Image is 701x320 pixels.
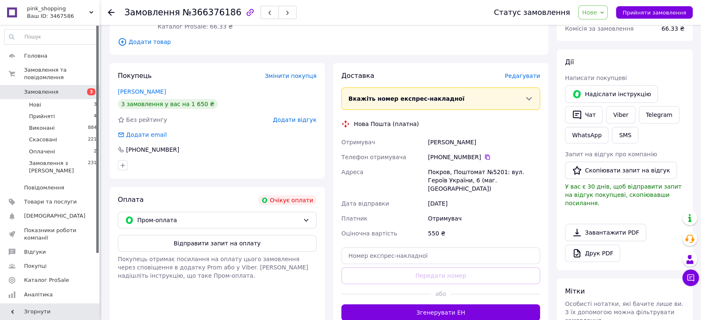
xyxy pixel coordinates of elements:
div: Повернутися назад [108,8,114,17]
div: Отримувач [426,211,542,226]
span: Прийняті [29,113,55,120]
span: [DEMOGRAPHIC_DATA] [24,212,85,220]
span: Головна [24,52,47,60]
span: Оплата [118,196,144,204]
span: Отримувач [341,139,375,145]
div: Покров, Поштомат №5201: вул. Героїв України, 6 (маг. [GEOGRAPHIC_DATA]) [426,165,542,196]
span: Нове [582,9,597,16]
span: Змінити покупця [265,73,316,79]
a: Viber [606,106,635,124]
span: Каталог ProSale [24,276,69,284]
div: Додати email [117,131,168,139]
span: або [431,290,451,298]
a: [PERSON_NAME] [118,88,166,95]
div: [PHONE_NUMBER] [428,153,540,161]
span: Редагувати [505,73,540,79]
div: [PHONE_NUMBER] [125,145,180,154]
span: Доставка [341,72,374,80]
span: Вкажіть номер експрес-накладної [348,95,465,102]
span: Додати відгук [273,116,316,123]
a: Telegram [639,106,679,124]
div: 550 ₴ [426,226,542,241]
span: Оціночна вартість [341,230,397,237]
span: Мітки [565,287,585,295]
span: Комісія за замовлення [565,25,634,32]
span: Покупець отримає посилання на оплату цього замовлення через сповіщення в додатку Prom або у Viber... [118,256,308,279]
span: Замовлення [124,7,180,17]
div: [PERSON_NAME] [426,135,542,150]
span: Пром-оплата [137,216,299,225]
span: Нові [29,101,41,109]
button: Прийняти замовлення [616,6,693,19]
button: Відправити запит на оплату [118,235,316,252]
div: Додати email [125,131,168,139]
span: 66.33 ₴ [662,25,684,32]
button: Чат [565,106,603,124]
span: Аналітика [24,291,53,298]
input: Номер експрес-накладної [341,247,540,264]
span: pink_shopping [27,5,89,12]
span: Прийняти замовлення [623,10,686,16]
span: Дії [565,58,574,66]
span: 221 [88,136,97,143]
div: Очікує оплати [258,195,316,205]
span: Без рейтингу [126,116,167,123]
span: Дата відправки [341,200,389,207]
div: Статус замовлення [494,8,570,17]
span: Каталог ProSale: 66.33 ₴ [158,23,233,30]
span: Замовлення та повідомлення [24,66,100,81]
span: Покупці [24,262,46,270]
span: 231 [88,160,97,175]
span: Оплачені [29,148,55,155]
span: Показники роботи компанії [24,227,77,242]
a: Друк PDF [565,245,620,262]
div: 3 замовлення у вас на 1 650 ₴ [118,99,218,109]
span: Виконані [29,124,55,132]
button: Чат з покупцем [682,269,699,286]
span: 884 [88,124,97,132]
span: Написати покупцеві [565,75,627,81]
a: Завантажити PDF [565,224,646,241]
input: Пошук [5,29,97,44]
div: Ваш ID: 3467586 [27,12,100,20]
span: 2 [94,148,97,155]
span: Товари та послуги [24,198,77,206]
span: Додати товар [118,37,540,46]
span: Запит на відгук про компанію [565,151,657,158]
a: WhatsApp [565,127,609,143]
span: №366376186 [183,7,241,17]
button: Скопіювати запит на відгук [565,162,677,179]
span: Телефон отримувача [341,154,406,160]
span: Скасовані [29,136,57,143]
div: [DATE] [426,196,542,211]
span: 3 [87,88,95,95]
div: Нова Пошта (платна) [352,120,421,128]
span: У вас є 30 днів, щоб відправити запит на відгук покупцеві, скопіювавши посилання. [565,183,682,206]
button: Надіслати інструкцію [565,85,658,103]
button: SMS [612,127,638,143]
span: 4 [94,113,97,120]
span: Покупець [118,72,152,80]
span: Замовлення [24,88,58,96]
span: Замовлення з [PERSON_NAME] [29,160,88,175]
span: Адреса [341,169,363,175]
span: Платник [341,215,368,222]
span: Повідомлення [24,184,64,192]
span: Відгуки [24,248,46,256]
span: 3 [94,101,97,109]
